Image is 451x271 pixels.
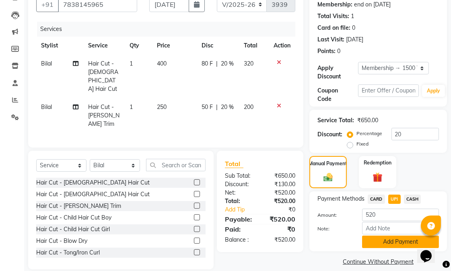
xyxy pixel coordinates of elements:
div: Services [37,22,301,37]
span: 200 [244,103,253,111]
div: ₹0 [260,224,302,234]
div: end on [DATE] [354,0,391,9]
div: Card on file: [317,24,350,32]
span: | [216,103,218,111]
span: Total [225,160,243,168]
div: ₹650.00 [357,116,378,125]
label: Amount: [311,211,356,219]
div: Net: [219,189,260,197]
div: 0 [352,24,355,32]
div: Sub Total: [219,172,260,180]
th: Qty [125,37,152,55]
input: Search or Scan [146,159,206,171]
div: Points: [317,47,336,55]
span: 20 % [221,103,234,111]
div: Total: [219,197,260,205]
div: Discount: [317,130,342,139]
th: Stylist [36,37,83,55]
span: 1 [130,103,133,111]
div: ₹520.00 [260,236,302,244]
span: Bilal [41,60,52,67]
label: Manual Payment [309,160,348,167]
div: ₹130.00 [260,180,302,189]
span: | [216,60,218,68]
a: Continue Without Payment [311,258,445,266]
span: 250 [157,103,167,111]
th: Action [269,37,295,55]
div: Discount: [219,180,260,189]
button: Add Payment [362,236,439,248]
input: Amount [362,209,439,221]
div: 1 [351,12,354,21]
div: Payable: [219,214,260,224]
div: Membership: [317,0,352,9]
div: ₹650.00 [260,172,302,180]
span: 50 F [202,103,213,111]
div: ₹520.00 [260,189,302,197]
div: Hair Cut - [PERSON_NAME] Trim [36,202,121,210]
span: 20 % [221,60,234,68]
div: Service Total: [317,116,354,125]
span: Hair Cut - [DEMOGRAPHIC_DATA] Hair Cut [88,60,118,92]
div: Hair Cut - [DEMOGRAPHIC_DATA] Hair Cut [36,190,150,199]
a: Add Tip [219,205,267,214]
div: ₹520.00 [260,197,302,205]
span: CASH [404,195,421,204]
img: _cash.svg [321,172,336,183]
div: Paid: [219,224,260,234]
label: Fixed [356,140,369,148]
div: Coupon Code [317,86,358,103]
label: Percentage [356,130,382,137]
div: Apply Discount [317,64,358,81]
div: ₹520.00 [260,214,302,224]
span: Hair Cut - [PERSON_NAME] Trim [88,103,119,127]
span: 1 [130,60,133,67]
div: Hair Cut - Child Hair Cut Boy [36,214,111,222]
th: Total [239,37,269,55]
div: Last Visit: [317,35,344,44]
div: [DATE] [346,35,363,44]
span: Payment Methods [317,195,365,203]
div: Hair Cut - Blow Dry [36,237,87,245]
span: 320 [244,60,253,67]
iframe: chat widget [417,239,443,263]
span: 400 [157,60,167,67]
div: 0 [337,47,340,55]
div: Balance : [219,236,260,244]
input: Add Note [362,222,439,234]
div: Hair Cut - Tong/Iron Curl [36,248,100,257]
img: _gift.svg [370,171,386,183]
span: Bilal [41,103,52,111]
label: Note: [311,225,356,232]
span: UPI [388,195,401,204]
th: Price [152,37,197,55]
div: Hair Cut - [DEMOGRAPHIC_DATA] Hair Cut [36,179,150,187]
div: ₹0 [267,205,301,214]
div: Total Visits: [317,12,349,21]
span: 80 F [202,60,213,68]
span: CARD [368,195,385,204]
label: Redemption [364,159,391,166]
div: Hair Cut - Child Hair Cut Girl [36,225,110,234]
button: Apply [422,85,445,97]
th: Disc [197,37,239,55]
input: Enter Offer / Coupon Code [358,84,419,97]
th: Service [83,37,125,55]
